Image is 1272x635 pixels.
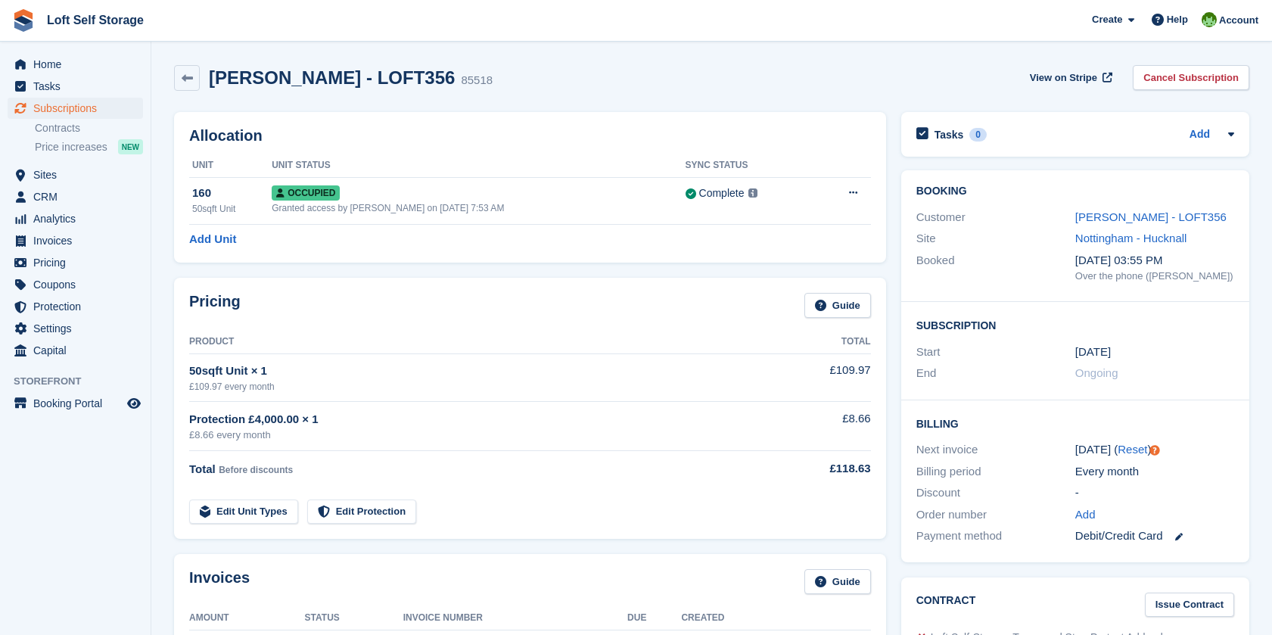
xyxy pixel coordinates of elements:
th: Status [305,606,403,630]
a: Contracts [35,121,143,135]
span: Settings [33,318,124,339]
a: Issue Contract [1145,593,1234,618]
div: 50sqft Unit [192,202,272,216]
a: Price increases NEW [35,139,143,155]
div: Every month [1075,463,1234,481]
span: Before discounts [219,465,293,475]
div: Debit/Credit Card [1075,528,1234,545]
h2: Allocation [189,127,871,145]
div: Complete [699,185,745,201]
div: Protection £4,000.00 × 1 [189,411,767,428]
a: menu [8,296,143,317]
h2: Pricing [189,293,241,318]
h2: Billing [916,416,1234,431]
div: £109.97 every month [189,380,767,394]
span: Tasks [33,76,124,97]
h2: Subscription [916,317,1234,332]
a: menu [8,252,143,273]
span: Sites [33,164,124,185]
a: [PERSON_NAME] - LOFT356 [1075,210,1227,223]
div: Order number [916,506,1075,524]
div: 0 [969,128,987,142]
div: £8.66 every month [189,428,767,443]
span: Home [33,54,124,75]
th: Total [767,330,871,354]
span: Storefront [14,374,151,389]
a: menu [8,318,143,339]
div: £118.63 [767,460,871,478]
a: menu [8,230,143,251]
a: Reset [1118,443,1147,456]
a: Edit Protection [307,500,416,524]
span: Analytics [33,208,124,229]
th: Amount [189,606,305,630]
th: Product [189,330,767,354]
a: menu [8,340,143,361]
span: Help [1167,12,1188,27]
span: View on Stripe [1030,70,1097,86]
a: menu [8,274,143,295]
span: Total [189,462,216,475]
h2: Tasks [935,128,964,142]
th: Invoice Number [403,606,627,630]
span: Account [1219,13,1258,28]
span: Subscriptions [33,98,124,119]
th: Sync Status [686,154,815,178]
a: Add [1190,126,1210,144]
span: Create [1092,12,1122,27]
a: menu [8,208,143,229]
a: menu [8,98,143,119]
a: menu [8,76,143,97]
div: Start [916,344,1075,361]
div: [DATE] ( ) [1075,441,1234,459]
div: Booked [916,252,1075,284]
div: Billing period [916,463,1075,481]
span: CRM [33,186,124,207]
a: View on Stripe [1024,65,1115,90]
th: Due [627,606,681,630]
time: 2025-05-20 00:00:00 UTC [1075,344,1111,361]
div: Discount [916,484,1075,502]
a: Add [1075,506,1096,524]
img: James Johnson [1202,12,1217,27]
span: Occupied [272,185,340,201]
a: menu [8,54,143,75]
div: 160 [192,185,272,202]
span: Coupons [33,274,124,295]
div: Payment method [916,528,1075,545]
div: [DATE] 03:55 PM [1075,252,1234,269]
th: Unit Status [272,154,685,178]
div: Customer [916,209,1075,226]
span: Capital [33,340,124,361]
a: Preview store [125,394,143,412]
div: Site [916,230,1075,247]
span: Invoices [33,230,124,251]
div: Over the phone ([PERSON_NAME]) [1075,269,1234,284]
td: £8.66 [767,402,871,451]
div: End [916,365,1075,382]
div: - [1075,484,1234,502]
div: Next invoice [916,441,1075,459]
span: Booking Portal [33,393,124,414]
a: Guide [804,569,871,594]
a: menu [8,164,143,185]
span: Price increases [35,140,107,154]
h2: [PERSON_NAME] - LOFT356 [209,67,455,88]
span: Pricing [33,252,124,273]
div: 50sqft Unit × 1 [189,363,767,380]
a: Nottingham - Hucknall [1075,232,1187,244]
div: NEW [118,139,143,154]
img: icon-info-grey-7440780725fd019a000dd9b08b2336e03edf1995a4989e88bcd33f0948082b44.svg [748,188,757,198]
a: menu [8,186,143,207]
div: Tooltip anchor [1148,444,1162,457]
a: Guide [804,293,871,318]
span: Protection [33,296,124,317]
a: Cancel Subscription [1133,65,1249,90]
div: 85518 [461,72,493,89]
h2: Contract [916,593,976,618]
h2: Booking [916,185,1234,198]
div: Granted access by [PERSON_NAME] on [DATE] 7:53 AM [272,201,685,215]
h2: Invoices [189,569,250,594]
span: Ongoing [1075,366,1118,379]
th: Unit [189,154,272,178]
